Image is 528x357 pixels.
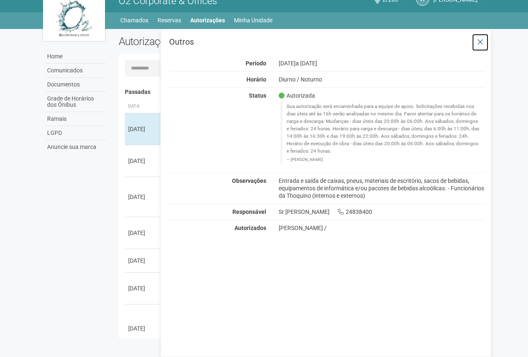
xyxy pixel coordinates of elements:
div: [PERSON_NAME] / [279,224,485,232]
strong: Observações [232,177,266,184]
blockquote: Sua autorização será encaminhada para a equipe de apoio. Solicitações recebidas nos dias úteis at... [281,101,485,164]
strong: Período [246,60,266,67]
h2: Autorizações [119,35,296,48]
div: Entrada e saída de caixas, pneus, materiais de escritório, sacos de bebidas, equipamentos de info... [272,177,491,199]
div: [DATE] [128,256,159,265]
th: Data [125,100,162,113]
a: Minha Unidade [234,14,272,26]
a: Documentos [45,78,106,92]
a: Home [45,50,106,64]
strong: Status [249,92,266,99]
a: Autorizações [190,14,225,26]
h3: Outros [169,38,485,46]
a: LGPD [45,126,106,140]
span: a [DATE] [296,60,317,67]
div: Diurno / Noturno [272,76,491,83]
div: [DATE] [128,324,159,333]
div: [DATE] [128,284,159,292]
a: Grade de Horários dos Ônibus [45,92,106,112]
div: Sr [PERSON_NAME] 24838400 [272,208,491,216]
div: [DATE] [128,229,159,237]
a: Ramais [45,112,106,126]
a: Chamados [120,14,148,26]
span: Autorizada [279,92,315,99]
div: [DATE] [272,60,491,67]
strong: Horário [246,76,266,83]
div: [DATE] [128,125,159,133]
div: [DATE] [128,193,159,201]
strong: Autorizados [234,225,266,231]
a: Comunicados [45,64,106,78]
footer: [PERSON_NAME] [287,157,480,163]
a: Anuncie sua marca [45,140,106,154]
a: Reservas [158,14,181,26]
div: [DATE] [128,157,159,165]
h4: Passadas [125,89,479,95]
strong: Responsável [232,208,266,215]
